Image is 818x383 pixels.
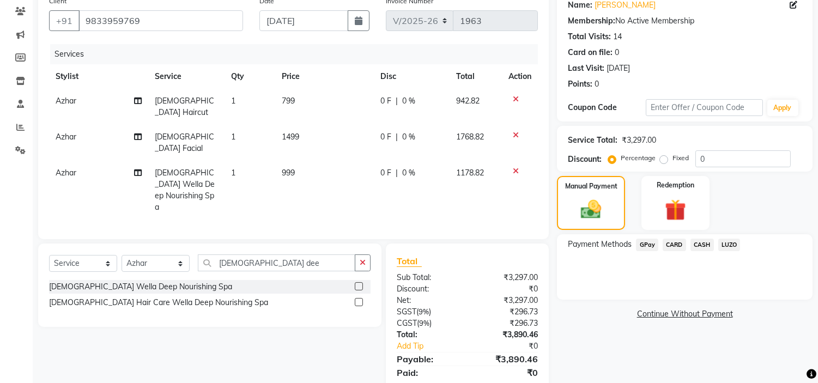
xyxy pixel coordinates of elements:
[49,64,148,89] th: Stylist
[56,168,76,178] span: Azhar
[468,329,547,341] div: ₹3,890.46
[615,47,619,58] div: 0
[282,168,295,178] span: 999
[389,306,468,318] div: ( )
[559,308,810,320] a: Continue Without Payment
[396,131,398,143] span: |
[718,239,741,251] span: LUZO
[456,96,480,106] span: 942.82
[468,283,547,295] div: ₹0
[468,306,547,318] div: ₹296.73
[397,256,422,267] span: Total
[148,64,225,89] th: Service
[389,329,468,341] div: Total:
[155,168,215,212] span: [DEMOGRAPHIC_DATA] Wella Deep Nourishing Spa
[389,366,468,379] div: Paid:
[419,319,429,327] span: 9%
[607,63,630,74] div: [DATE]
[282,96,295,106] span: 799
[402,131,415,143] span: 0 %
[568,15,802,27] div: No Active Membership
[672,153,689,163] label: Fixed
[389,295,468,306] div: Net:
[50,44,546,64] div: Services
[396,167,398,179] span: |
[374,64,450,89] th: Disc
[380,131,391,143] span: 0 F
[56,96,76,106] span: Azhar
[468,352,547,366] div: ₹3,890.46
[396,95,398,107] span: |
[419,307,429,316] span: 9%
[155,96,214,117] span: [DEMOGRAPHIC_DATA] Haircut
[613,31,622,42] div: 14
[49,281,232,293] div: [DEMOGRAPHIC_DATA] Wella Deep Nourishing Spa
[389,272,468,283] div: Sub Total:
[402,95,415,107] span: 0 %
[380,167,391,179] span: 0 F
[468,366,547,379] div: ₹0
[568,78,592,90] div: Points:
[231,132,235,142] span: 1
[568,135,617,146] div: Service Total:
[49,297,268,308] div: [DEMOGRAPHIC_DATA] Hair Care Wella Deep Nourishing Spa
[49,10,80,31] button: +91
[568,47,613,58] div: Card on file:
[468,318,547,329] div: ₹296.73
[568,31,611,42] div: Total Visits:
[658,197,693,223] img: _gift.svg
[231,96,235,106] span: 1
[231,168,235,178] span: 1
[56,132,76,142] span: Azhar
[663,239,686,251] span: CARD
[621,153,656,163] label: Percentage
[456,168,484,178] span: 1178.82
[595,78,599,90] div: 0
[389,341,481,352] a: Add Tip
[636,239,658,251] span: GPay
[380,95,391,107] span: 0 F
[574,198,607,221] img: _cash.svg
[275,64,374,89] th: Price
[389,352,468,366] div: Payable:
[568,102,646,113] div: Coupon Code
[402,167,415,179] span: 0 %
[389,318,468,329] div: ( )
[468,272,547,283] div: ₹3,297.00
[568,15,615,27] div: Membership:
[397,307,416,317] span: SGST
[389,283,468,295] div: Discount:
[657,180,694,190] label: Redemption
[198,254,355,271] input: Search or Scan
[568,63,604,74] div: Last Visit:
[456,132,484,142] span: 1768.82
[397,318,417,328] span: CGST
[155,132,214,153] span: [DEMOGRAPHIC_DATA] Facial
[450,64,502,89] th: Total
[78,10,243,31] input: Search by Name/Mobile/Email/Code
[622,135,656,146] div: ₹3,297.00
[646,99,762,116] input: Enter Offer / Coupon Code
[468,295,547,306] div: ₹3,297.00
[481,341,547,352] div: ₹0
[568,239,632,250] span: Payment Methods
[767,100,798,116] button: Apply
[225,64,275,89] th: Qty
[568,154,602,165] div: Discount:
[282,132,299,142] span: 1499
[502,64,538,89] th: Action
[565,181,617,191] label: Manual Payment
[690,239,714,251] span: CASH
